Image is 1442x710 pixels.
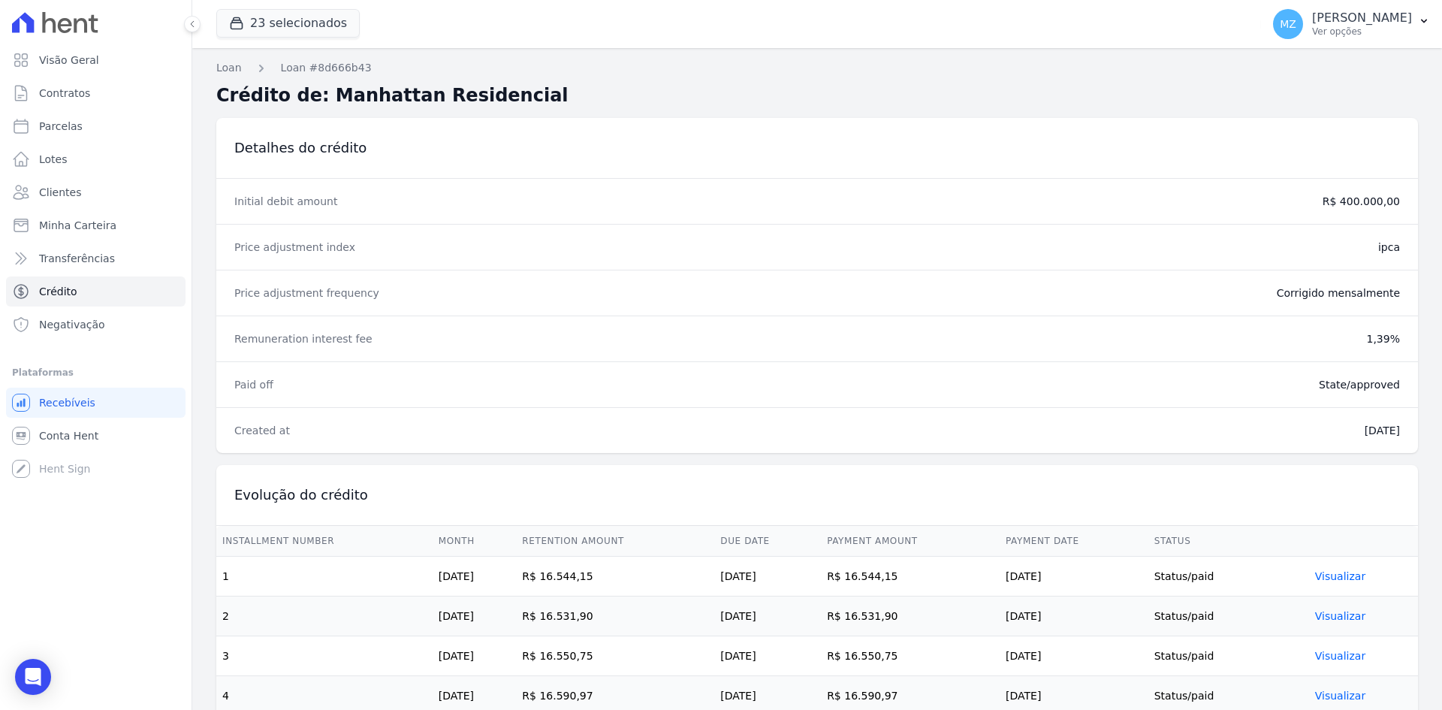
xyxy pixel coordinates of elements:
[6,388,186,418] a: Recebíveis
[627,377,1400,392] dd: State/approved
[433,597,517,636] td: [DATE]
[234,286,615,301] dt: Price adjustment frequency
[216,82,569,109] h2: Crédito de: Manhattan Residencial
[1312,11,1412,26] p: [PERSON_NAME]
[216,60,1418,76] nav: Breadcrumb
[627,240,1400,255] dd: ipca
[1148,597,1309,636] td: Status/paid
[281,60,372,76] a: Loan #8d666b43
[1000,597,1148,636] td: [DATE]
[821,597,1000,636] td: R$ 16.531,90
[12,364,179,382] div: Plataformas
[433,636,517,676] td: [DATE]
[6,210,186,240] a: Minha Carteira
[6,243,186,273] a: Transferências
[216,597,433,636] td: 2
[216,636,433,676] td: 3
[1148,557,1309,597] td: Status/paid
[216,60,242,76] a: Loan
[516,636,714,676] td: R$ 16.550,75
[234,486,623,504] h3: Evolução do crédito
[1312,26,1412,38] p: Ver opções
[1000,636,1148,676] td: [DATE]
[516,557,714,597] td: R$ 16.544,15
[1148,636,1309,676] td: Status/paid
[516,597,714,636] td: R$ 16.531,90
[39,284,77,299] span: Crédito
[433,526,517,557] th: Month
[234,423,615,438] dt: Created at
[627,286,1400,301] dd: Corrigido mensalmente
[821,636,1000,676] td: R$ 16.550,75
[234,139,623,157] h3: Detalhes do crédito
[39,317,105,332] span: Negativação
[15,659,51,695] div: Open Intercom Messenger
[1000,526,1148,557] th: Payment date
[1280,19,1296,29] span: MZ
[39,152,68,167] span: Lotes
[234,194,615,209] dt: Initial debit amount
[6,45,186,75] a: Visão Geral
[714,636,821,676] td: [DATE]
[39,119,83,134] span: Parcelas
[714,557,821,597] td: [DATE]
[39,218,116,233] span: Minha Carteira
[216,526,433,557] th: Installment number
[6,177,186,207] a: Clientes
[714,526,821,557] th: Due date
[39,53,99,68] span: Visão Geral
[39,428,98,443] span: Conta Hent
[39,185,81,200] span: Clientes
[1315,650,1365,662] a: Visualizar
[6,78,186,108] a: Contratos
[6,276,186,307] a: Crédito
[627,194,1400,209] dd: R$ 400.000,00
[627,423,1400,438] dd: [DATE]
[1315,610,1365,622] a: Visualizar
[627,331,1400,346] dd: 1,39%
[234,331,615,346] dt: Remuneration interest fee
[1148,526,1309,557] th: Status
[1315,570,1365,582] a: Visualizar
[6,310,186,340] a: Negativação
[6,421,186,451] a: Conta Hent
[39,395,95,410] span: Recebíveis
[216,557,433,597] td: 1
[6,111,186,141] a: Parcelas
[234,377,615,392] dt: Paid off
[1315,690,1365,702] a: Visualizar
[714,597,821,636] td: [DATE]
[6,144,186,174] a: Lotes
[821,526,1000,557] th: Payment amount
[39,251,115,266] span: Transferências
[39,86,90,101] span: Contratos
[1261,3,1442,45] button: MZ [PERSON_NAME] Ver opções
[821,557,1000,597] td: R$ 16.544,15
[433,557,517,597] td: [DATE]
[1000,557,1148,597] td: [DATE]
[234,240,615,255] dt: Price adjustment index
[216,9,360,38] button: 23 selecionados
[516,526,714,557] th: Retention amount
